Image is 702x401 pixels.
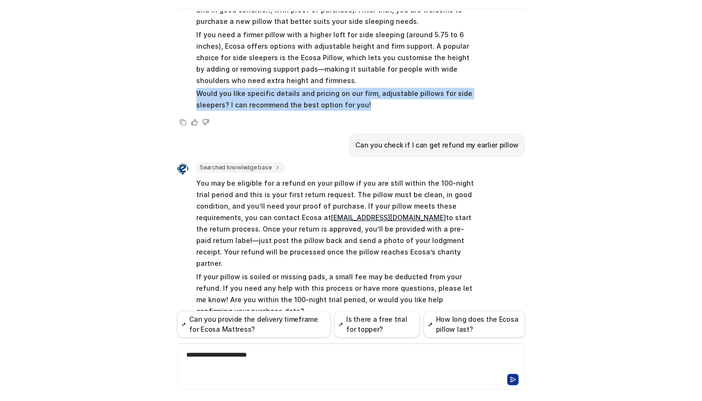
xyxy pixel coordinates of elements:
[177,163,189,175] img: Widget
[196,29,476,86] p: If you need a firmer pillow with a higher loft for side sleeping (around 5.75 to 6 inches), Ecosa...
[424,311,525,338] button: How long does the Ecosa pillow last?
[177,311,330,338] button: Can you provide the delivery timeframe for Ecosa Mattress?
[334,311,420,338] button: Is there a free trial for topper?
[196,271,476,317] p: If your pillow is soiled or missing pads, a small fee may be deducted from your refund. If you ne...
[355,139,519,151] p: Can you check if I can get refund my earlier pillow
[331,213,446,222] a: [EMAIL_ADDRESS][DOMAIN_NAME]
[196,88,476,111] p: Would you like specific details and pricing on our firm, adjustable pillows for side sleepers? I ...
[196,163,285,172] span: Searched knowledge base
[196,178,476,269] p: You may be eligible for a refund on your pillow if you are still within the 100-night trial perio...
